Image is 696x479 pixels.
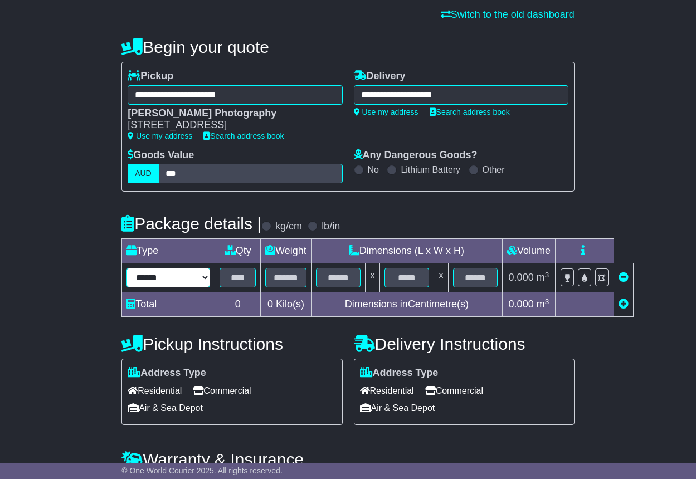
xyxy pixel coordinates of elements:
[128,119,331,131] div: [STREET_ADDRESS]
[354,107,418,116] a: Use my address
[537,299,549,310] span: m
[193,382,251,399] span: Commercial
[545,297,549,306] sup: 3
[128,149,194,162] label: Goods Value
[360,382,414,399] span: Residential
[121,450,575,468] h4: Warranty & Insurance
[128,70,173,82] label: Pickup
[509,272,534,283] span: 0.000
[354,70,406,82] label: Delivery
[122,292,215,317] td: Total
[275,221,302,233] label: kg/cm
[619,272,629,283] a: Remove this item
[354,149,478,162] label: Any Dangerous Goods?
[545,271,549,279] sup: 3
[311,292,502,317] td: Dimensions in Centimetre(s)
[121,214,261,233] h4: Package details |
[537,272,549,283] span: m
[122,239,215,263] td: Type
[322,221,340,233] label: lb/in
[128,367,206,379] label: Address Type
[128,382,182,399] span: Residential
[360,367,439,379] label: Address Type
[261,292,312,317] td: Kilo(s)
[502,239,555,263] td: Volume
[203,131,284,140] a: Search address book
[619,299,629,310] a: Add new item
[215,292,261,317] td: 0
[121,38,575,56] h4: Begin your quote
[360,399,435,417] span: Air & Sea Depot
[365,263,379,292] td: x
[430,107,510,116] a: Search address book
[483,164,505,175] label: Other
[128,131,192,140] a: Use my address
[509,299,534,310] span: 0.000
[401,164,460,175] label: Lithium Battery
[311,239,502,263] td: Dimensions (L x W x H)
[121,466,283,475] span: © One World Courier 2025. All rights reserved.
[128,164,159,183] label: AUD
[121,335,342,353] h4: Pickup Instructions
[354,335,575,353] h4: Delivery Instructions
[261,239,312,263] td: Weight
[425,382,483,399] span: Commercial
[267,299,273,310] span: 0
[128,107,331,120] div: [PERSON_NAME] Photography
[368,164,379,175] label: No
[441,9,575,20] a: Switch to the old dashboard
[215,239,261,263] td: Qty
[434,263,448,292] td: x
[128,399,203,417] span: Air & Sea Depot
